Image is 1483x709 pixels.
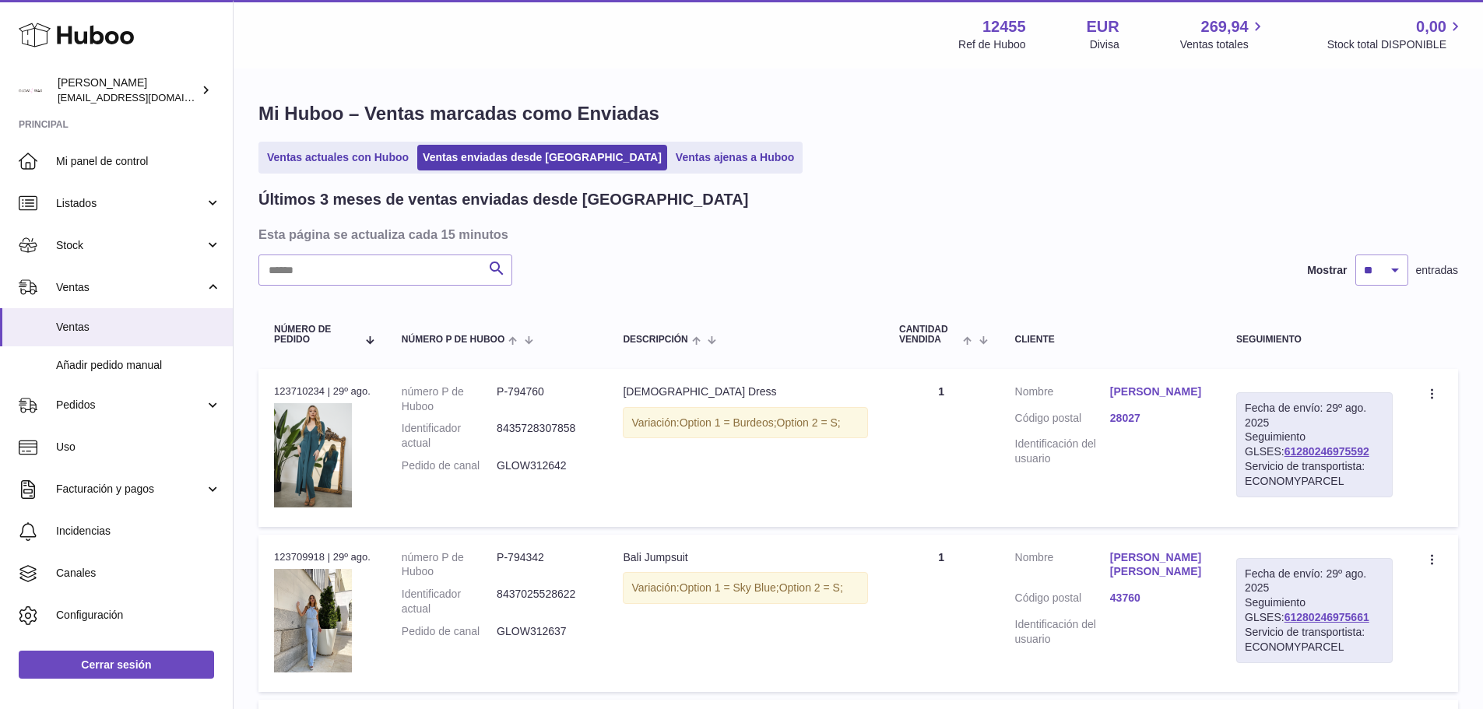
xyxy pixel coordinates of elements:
td: 1 [884,369,1000,527]
dt: Identificador actual [402,587,497,616]
dt: Nombre [1015,384,1110,403]
span: Canales [56,566,221,581]
span: Número de pedido [274,325,357,345]
dt: Identificación del usuario [1015,617,1110,647]
dt: número P de Huboo [402,384,497,414]
div: Fecha de envío: 29º ago. 2025 [1245,567,1384,596]
img: IMG_0674.jpg [274,569,352,672]
dt: Pedido de canal [402,624,497,639]
a: 61280246975661 [1284,611,1369,623]
strong: EUR [1087,16,1119,37]
span: Mi panel de control [56,154,221,169]
dd: 8437025528622 [497,587,592,616]
span: [EMAIL_ADDRESS][DOMAIN_NAME] [58,91,229,104]
dt: Identificación del usuario [1015,437,1110,466]
span: número P de Huboo [402,335,504,345]
dt: Identificador actual [402,421,497,451]
td: 1 [884,535,1000,693]
span: Listados [56,196,205,211]
span: Uso [56,440,221,455]
a: 61280246975592 [1284,445,1369,458]
a: 43760 [1110,591,1205,605]
div: Variación: [623,572,868,604]
a: 269,94 Ventas totales [1180,16,1267,52]
div: Seguimiento [1236,335,1393,345]
span: Ventas [56,280,205,295]
span: Option 2 = S; [779,581,843,594]
span: entradas [1416,263,1458,278]
span: Ventas [56,320,221,335]
span: Cantidad vendida [899,325,959,345]
img: VCA2.png [274,403,352,507]
a: [PERSON_NAME] [PERSON_NAME] [1110,550,1205,580]
dt: Código postal [1015,591,1110,609]
div: Variación: [623,407,868,439]
span: Option 2 = S; [777,416,841,429]
div: Servicio de transportista: ECONOMYPARCEL [1245,625,1384,655]
div: Divisa [1090,37,1119,52]
div: Ref de Huboo [958,37,1025,52]
span: Option 1 = Sky Blue; [680,581,779,594]
a: Ventas ajenas a Huboo [670,145,800,170]
span: Descripción [623,335,687,345]
dt: Código postal [1015,411,1110,430]
dt: número P de Huboo [402,550,497,580]
div: 123710234 | 29º ago. [274,384,371,398]
strong: 12455 [982,16,1026,37]
a: 0,00 Stock total DISPONIBLE [1327,16,1464,52]
span: Stock total DISPONIBLE [1327,37,1464,52]
span: Option 1 = Burdeos; [680,416,777,429]
span: Ventas totales [1180,37,1267,52]
dd: GLOW312642 [497,458,592,473]
div: Servicio de transportista: ECONOMYPARCEL [1245,459,1384,489]
span: Incidencias [56,524,221,539]
a: Ventas actuales con Huboo [262,145,414,170]
dt: Nombre [1015,550,1110,584]
a: Ventas enviadas desde [GEOGRAPHIC_DATA] [417,145,667,170]
div: [DEMOGRAPHIC_DATA] Dress [623,384,868,399]
div: [PERSON_NAME] [58,75,198,105]
span: Facturación y pagos [56,482,205,497]
div: Seguimiento GLSES: [1236,392,1393,497]
span: Configuración [56,608,221,623]
span: Pedidos [56,398,205,412]
a: Cerrar sesión [19,651,214,679]
span: 0,00 [1416,16,1446,37]
span: Añadir pedido manual [56,358,221,373]
dt: Pedido de canal [402,458,497,473]
span: Stock [56,238,205,253]
div: Fecha de envío: 29º ago. 2025 [1245,401,1384,430]
dd: P-794342 [497,550,592,580]
span: 269,94 [1201,16,1249,37]
a: 28027 [1110,411,1205,426]
img: internalAdmin-12455@internal.huboo.com [19,79,42,102]
a: [PERSON_NAME] [1110,384,1205,399]
div: Seguimiento GLSES: [1236,558,1393,663]
h3: Esta página se actualiza cada 15 minutos [258,226,1454,243]
div: Bali Jumpsuit [623,550,868,565]
div: 123709918 | 29º ago. [274,550,371,564]
h2: Últimos 3 meses de ventas enviadas desde [GEOGRAPHIC_DATA] [258,189,748,210]
dd: P-794760 [497,384,592,414]
label: Mostrar [1307,263,1347,278]
div: Cliente [1015,335,1206,345]
dd: 8435728307858 [497,421,592,451]
dd: GLOW312637 [497,624,592,639]
h1: Mi Huboo – Ventas marcadas como Enviadas [258,101,1458,126]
